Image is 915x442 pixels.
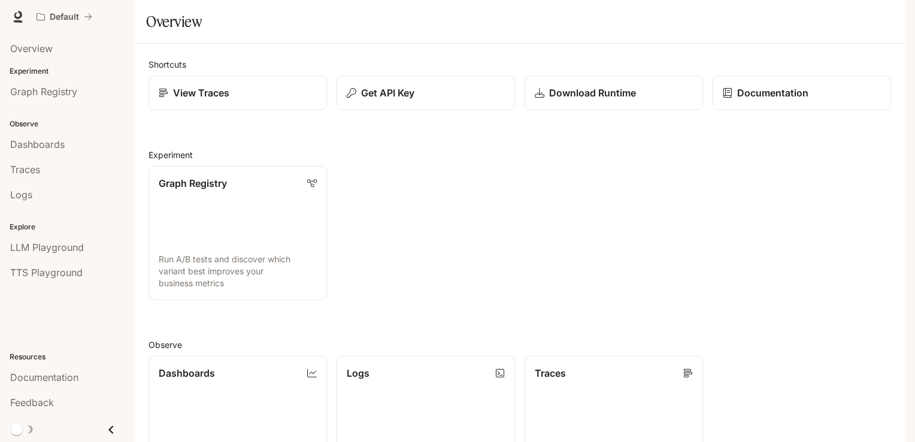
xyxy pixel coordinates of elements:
[149,75,327,110] a: View Traces
[737,86,808,100] p: Documentation
[361,86,414,100] p: Get API Key
[549,86,636,100] p: Download Runtime
[146,10,202,34] h1: Overview
[159,253,317,289] p: Run A/B tests and discover which variant best improves your business metrics
[149,149,891,161] h2: Experiment
[347,366,369,380] p: Logs
[337,75,515,110] button: Get API Key
[173,86,229,100] p: View Traces
[50,12,79,22] p: Default
[149,338,891,351] h2: Observe
[525,75,703,110] a: Download Runtime
[31,5,98,29] button: All workspaces
[149,166,327,300] a: Graph RegistryRun A/B tests and discover which variant best improves your business metrics
[713,75,891,110] a: Documentation
[149,58,891,71] h2: Shortcuts
[159,176,227,190] p: Graph Registry
[159,366,215,380] p: Dashboards
[535,366,566,380] p: Traces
